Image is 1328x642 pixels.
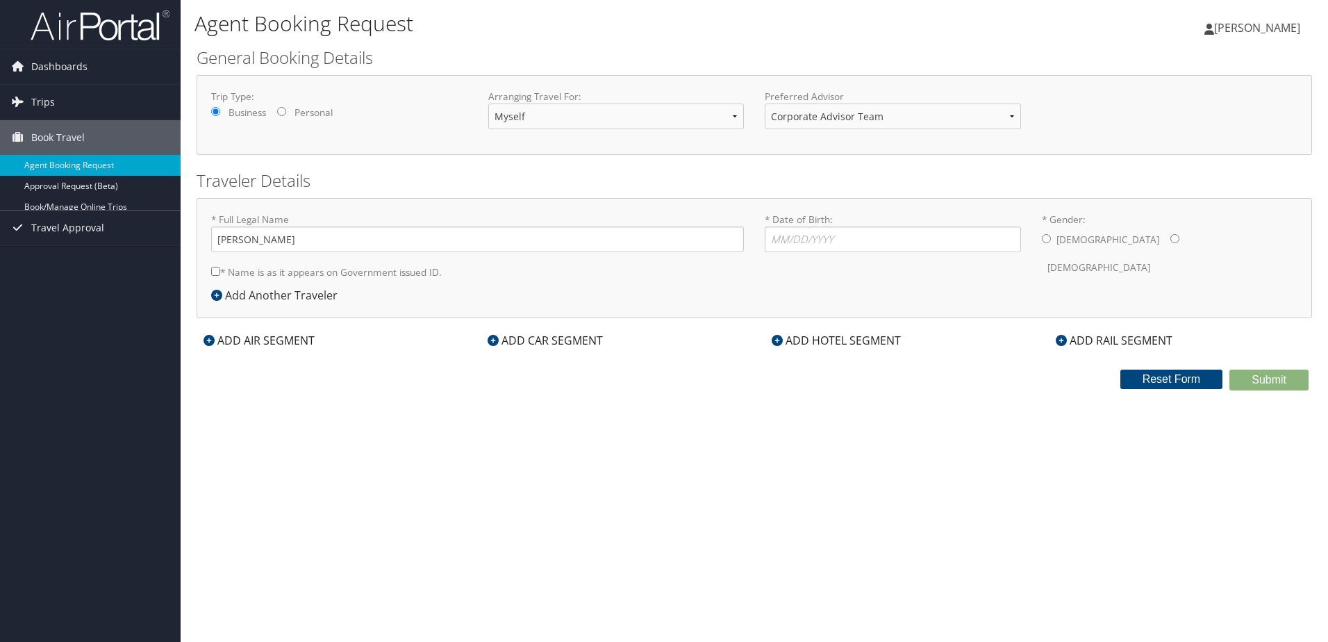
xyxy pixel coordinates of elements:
span: Book Travel [31,120,85,155]
h2: General Booking Details [197,46,1312,69]
input: * Full Legal Name [211,227,744,252]
label: Trip Type: [211,90,467,104]
input: * Name is as it appears on Government issued ID. [211,267,220,276]
span: [PERSON_NAME] [1214,20,1300,35]
input: * Gender:[DEMOGRAPHIC_DATA][DEMOGRAPHIC_DATA] [1170,234,1179,243]
label: Business [229,106,266,120]
button: Submit [1229,370,1309,390]
label: * Date of Birth: [765,213,1021,252]
h2: Traveler Details [197,169,1312,192]
div: ADD HOTEL SEGMENT [765,332,908,349]
span: Trips [31,85,55,120]
label: * Full Legal Name [211,213,744,252]
label: Preferred Advisor [765,90,1021,104]
label: Arranging Travel For: [488,90,745,104]
label: Personal [294,106,333,120]
label: * Name is as it appears on Government issued ID. [211,259,442,285]
div: ADD RAIL SEGMENT [1049,332,1179,349]
input: * Gender:[DEMOGRAPHIC_DATA][DEMOGRAPHIC_DATA] [1042,234,1051,243]
label: * Gender: [1042,213,1298,281]
div: ADD CAR SEGMENT [481,332,610,349]
div: Add Another Traveler [211,287,345,304]
div: ADD AIR SEGMENT [197,332,322,349]
a: [PERSON_NAME] [1204,7,1314,49]
button: Reset Form [1120,370,1223,389]
h1: Agent Booking Request [194,9,941,38]
input: * Date of Birth: [765,227,1021,252]
span: Travel Approval [31,211,104,245]
span: Dashboards [31,49,88,84]
label: [DEMOGRAPHIC_DATA] [1047,254,1150,281]
img: airportal-logo.png [31,9,169,42]
label: [DEMOGRAPHIC_DATA] [1056,227,1159,253]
